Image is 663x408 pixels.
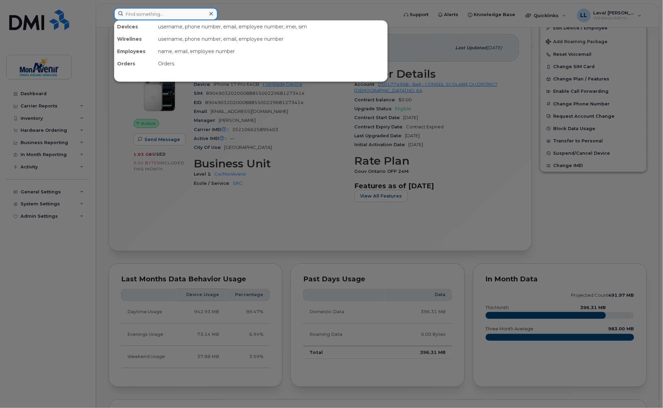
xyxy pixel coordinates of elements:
input: Find something... [114,8,218,20]
div: Devices [114,21,155,33]
div: Orders [114,58,155,70]
div: Employees [114,45,155,58]
div: Orders [155,58,387,70]
div: Wirelines [114,33,155,45]
div: name, email, employee number [155,45,387,58]
div: username, phone number, email, employee number [155,33,387,45]
div: username, phone number, email, employee number, imei, sim [155,21,387,33]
